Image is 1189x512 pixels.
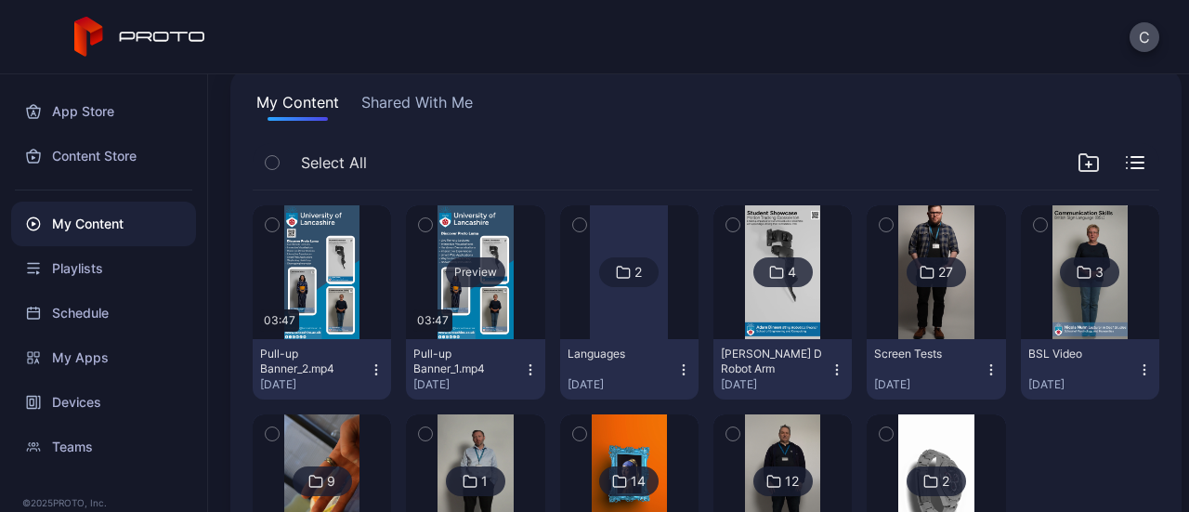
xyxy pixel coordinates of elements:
button: Pull-up Banner_2.mp4[DATE] [253,339,391,400]
a: Schedule [11,291,196,335]
button: BSL Video[DATE] [1021,339,1159,400]
div: 27 [938,264,953,281]
a: Content Store [11,134,196,178]
div: [DATE] [874,377,983,392]
a: Devices [11,380,196,425]
div: 9 [327,473,335,490]
button: Shared With Me [358,91,477,121]
a: My Content [11,202,196,246]
div: Languages [568,347,670,361]
div: [DATE] [413,377,522,392]
div: Preview [446,257,505,287]
div: Pull-up Banner_1.mp4 [413,347,516,376]
a: Teams [11,425,196,469]
div: 4 [788,264,796,281]
button: Screen Tests[DATE] [867,339,1005,400]
button: My Content [253,91,343,121]
div: [DATE] [568,377,676,392]
div: 3 [1095,264,1104,281]
div: 14 [631,473,646,490]
a: My Apps [11,335,196,380]
button: C [1130,22,1159,52]
div: Screen Tests [874,347,976,361]
a: App Store [11,89,196,134]
span: Select All [301,151,367,174]
div: Adam D Robot Arm [721,347,823,376]
div: Pull-up Banner_2.mp4 [260,347,362,376]
div: © 2025 PROTO, Inc. [22,495,185,510]
div: 1 [481,473,488,490]
button: Languages[DATE] [560,339,699,400]
a: Playlists [11,246,196,291]
div: 2 [942,473,949,490]
div: 12 [785,473,799,490]
div: [DATE] [1028,377,1137,392]
div: [DATE] [260,377,369,392]
div: 2 [634,264,642,281]
div: BSL Video [1028,347,1130,361]
button: Pull-up Banner_1.mp4[DATE] [406,339,544,400]
button: [PERSON_NAME] D Robot Arm[DATE] [713,339,852,400]
div: [DATE] [721,377,830,392]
